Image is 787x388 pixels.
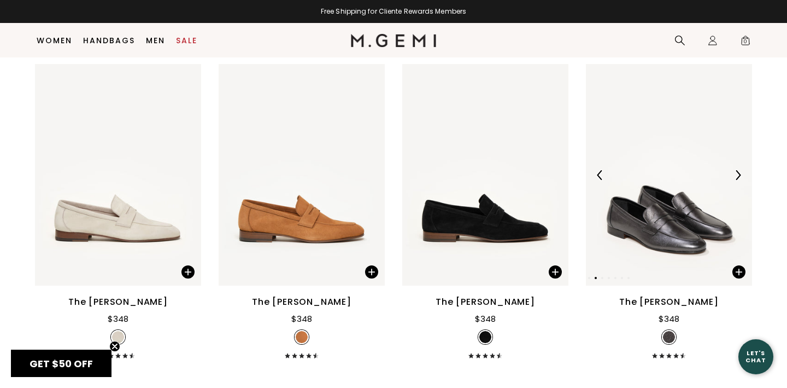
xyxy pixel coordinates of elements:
span: GET $50 OFF [30,357,93,370]
div: $348 [291,312,312,326]
a: The [PERSON_NAME]$348 [35,64,201,358]
img: The Sacca Donna [35,64,201,286]
div: $348 [659,312,679,326]
img: Previous Arrow [595,170,605,180]
div: The [PERSON_NAME] [619,296,719,309]
div: $348 [108,312,128,326]
a: Men [146,36,165,45]
img: The Sacca Donna [402,64,568,286]
a: The [PERSON_NAME]$348 [402,64,568,358]
div: The [PERSON_NAME] [252,296,351,309]
img: 7245283196987_SWATCH_50x.jpg [663,331,675,343]
img: v_11955_SWATCH_d10c7699-ba13-4450-9a2d-f6d8d515591a_50x.jpg [112,331,124,343]
img: v_11953_SWATCH_50x.jpg [296,331,308,343]
div: Let's Chat [738,350,773,363]
a: Women [37,36,72,45]
img: M.Gemi [351,34,437,47]
img: The Sacca Donna [586,64,752,286]
img: Next Arrow [733,170,743,180]
button: Close teaser [109,341,120,352]
div: GET $50 OFFClose teaser [11,350,111,377]
div: $348 [475,312,496,326]
a: The [PERSON_NAME]$348 [219,64,385,358]
img: The Sacca Donna [219,64,385,286]
div: The [PERSON_NAME] [436,296,535,309]
div: The [PERSON_NAME] [68,296,168,309]
a: Previous ArrowNext ArrowThe [PERSON_NAME]$348 [586,64,752,358]
a: Handbags [83,36,135,45]
img: v_11954_SWATCH_50x.jpg [479,331,491,343]
span: 0 [740,37,751,48]
a: Sale [176,36,197,45]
